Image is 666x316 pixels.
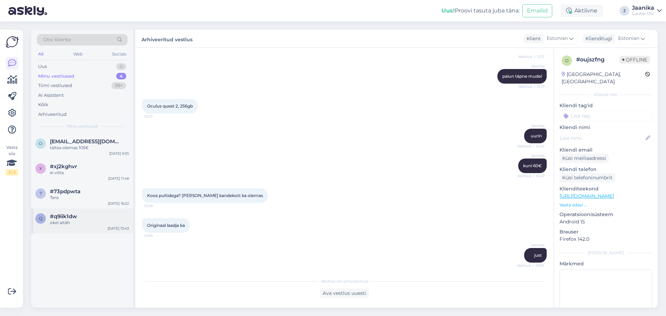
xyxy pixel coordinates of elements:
[632,11,654,16] div: Luutar OÜ
[517,263,545,268] span: Nähtud ✓ 13:04
[560,185,652,193] p: Klienditeekond
[39,216,42,221] span: q
[531,133,542,138] span: uurin
[560,146,652,154] p: Kliendi email
[560,102,652,109] p: Kliendi tag'id
[50,145,129,151] div: täitsa olemas 105€
[519,123,545,128] span: Jaanika
[502,74,542,79] span: palun täpne mudel
[144,114,170,119] span: 12:27
[40,191,42,196] span: 7
[38,92,64,99] div: AI Assistent
[547,35,568,42] span: Estonian
[144,233,170,238] span: 12:59
[38,63,47,70] div: Uus
[144,203,170,208] span: 12:59
[518,173,545,179] span: Nähtud ✓ 12:47
[108,201,129,206] div: [DATE] 16:22
[565,58,569,63] span: o
[562,71,645,85] div: [GEOGRAPHIC_DATA], [GEOGRAPHIC_DATA]
[321,278,368,284] span: Vestlus on arhiveeritud
[38,101,48,108] div: Kõik
[519,153,545,158] span: Jaanika
[560,111,652,121] input: Lisa tag
[620,56,650,63] span: Offline
[109,151,129,156] div: [DATE] 9:35
[560,173,615,182] div: Küsi telefoninumbrit
[632,5,662,16] a: JaanikaLuutar OÜ
[560,260,652,267] p: Märkmed
[67,123,98,129] span: Minu vestlused
[108,226,129,231] div: [DATE] 13:43
[560,202,652,208] p: Vaata edasi ...
[442,7,455,14] b: Uus!
[583,35,612,42] div: Klienditugi
[618,35,639,42] span: Estonian
[560,250,652,256] div: [PERSON_NAME]
[116,73,126,80] div: 4
[561,5,603,17] div: Aktiivne
[519,242,545,248] span: Jaanika
[6,169,18,176] div: 2 / 3
[38,111,67,118] div: Arhiveeritud
[560,92,652,98] div: Kliendi info
[43,36,71,43] span: Otsi kliente
[560,134,644,142] input: Lisa nimi
[560,124,652,131] p: Kliendi nimi
[72,50,84,59] div: Web
[522,4,552,17] button: Emailid
[560,228,652,236] p: Brauser
[147,193,263,198] span: Koos pultidega? [PERSON_NAME] kandekott ka olemas
[534,253,542,258] span: just
[560,236,652,243] p: Firefox 142.0
[108,176,129,181] div: [DATE] 11:46
[560,193,614,199] a: [URL][DOMAIN_NAME]
[632,5,654,11] div: Jaanika
[6,35,19,49] img: Askly Logo
[111,82,126,89] div: 99+
[111,50,128,59] div: Socials
[142,34,193,43] label: Arhiveeritud vestlus
[576,55,620,64] div: # oujszfng
[116,63,126,70] div: 0
[50,213,77,220] span: #q9iik1dw
[519,54,545,59] span: Nähtud ✓ 12:17
[50,195,129,201] div: Tere
[519,63,545,69] span: Jaanika
[518,144,545,149] span: Nähtud ✓ 12:42
[620,6,629,16] div: J
[560,154,609,163] div: Küsi meiliaadressi
[38,82,72,89] div: Tiimi vestlused
[519,84,545,89] span: Nähtud ✓ 12:17
[50,220,129,226] div: okei aitäh
[560,211,652,218] p: Operatsioonisüsteem
[320,289,369,298] div: Ava vestlus uuesti
[39,141,42,146] span: o
[523,163,542,168] span: kuni 60€
[147,103,193,109] span: Oculus quest 2, 256gb
[50,163,77,170] span: #xj2kghvr
[147,223,185,228] span: Originaal laadja ka
[37,50,45,59] div: All
[442,7,520,15] div: Proovi tasuta juba täna:
[50,170,129,176] div: ei võta
[39,166,42,171] span: x
[38,73,74,80] div: Minu vestlused
[560,218,652,225] p: Android 15
[50,188,80,195] span: #73pdpwta
[560,166,652,173] p: Kliendi telefon
[524,35,541,42] div: Klient
[50,138,122,145] span: orman_62@hotmail.com
[6,144,18,176] div: Vaata siia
